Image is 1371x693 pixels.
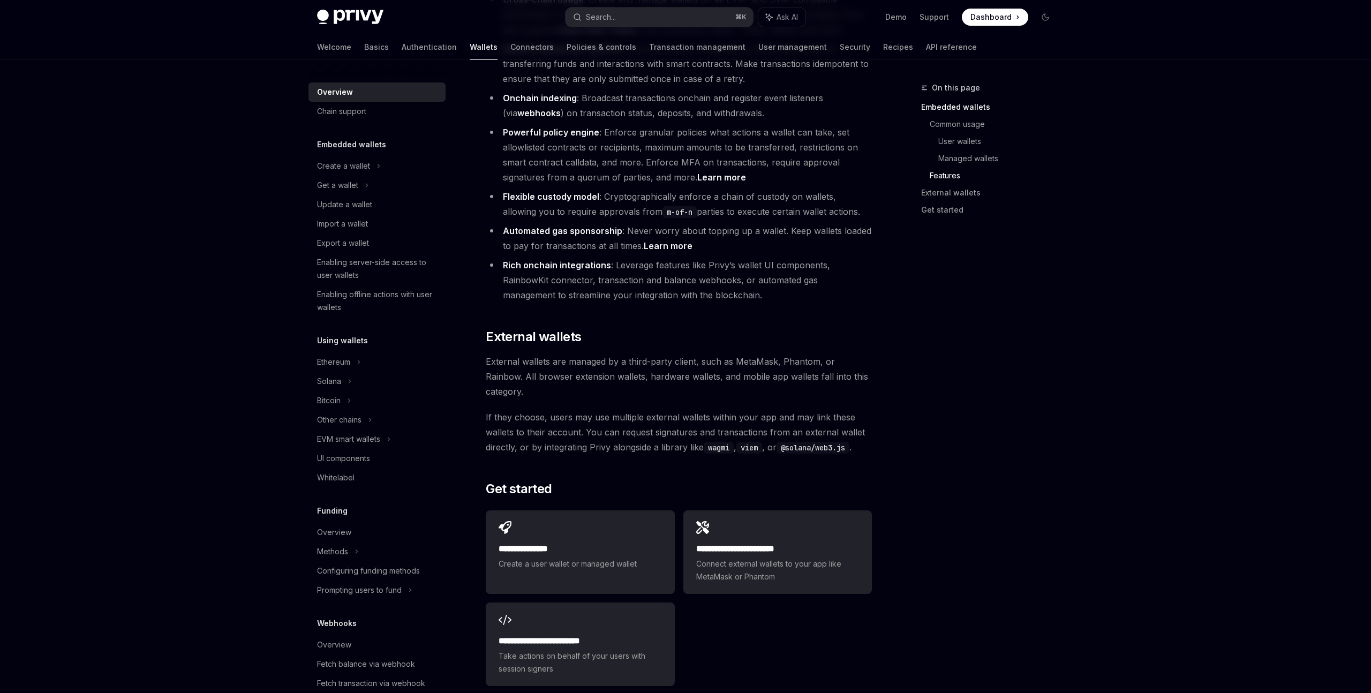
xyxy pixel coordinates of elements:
code: viem [736,442,762,454]
a: Embedded wallets [921,99,1063,116]
a: Overview [308,635,446,654]
li: : Cryptographically enforce a chain of custody on wallets, allowing you to require approvals from... [486,189,872,219]
a: Recipes [883,34,913,60]
a: Export a wallet [308,233,446,253]
span: External wallets are managed by a third-party client, such as MetaMask, Phantom, or Rainbow. All ... [486,354,872,399]
a: UI components [308,449,446,468]
div: Update a wallet [317,198,372,211]
a: Authentication [402,34,457,60]
div: Create a wallet [317,160,370,172]
a: Welcome [317,34,351,60]
a: webhooks [517,108,561,119]
strong: Rich onchain integrations [503,260,611,270]
div: Ethereum [317,356,350,368]
strong: Flexible custody model [503,191,599,202]
strong: Onchain indexing [503,93,577,103]
a: Overview [308,82,446,102]
span: Dashboard [970,12,1012,22]
span: Get started [486,480,552,498]
a: Whitelabel [308,468,446,487]
a: Import a wallet [308,214,446,233]
div: Methods [317,545,348,558]
li: : Leverage features like Privy’s wallet UI components, RainbowKit connector, transaction and bala... [486,258,872,303]
a: Security [840,34,870,60]
a: Demo [885,12,907,22]
div: Fetch balance via webhook [317,658,415,671]
code: wagmi [704,442,734,454]
div: Overview [317,638,351,651]
div: Enabling server-side access to user wallets [317,256,439,282]
a: Enabling offline actions with user wallets [308,285,446,317]
div: Import a wallet [317,217,368,230]
div: Overview [317,86,353,99]
li: : Never worry about topping up a wallet. Keep wallets loaded to pay for transactions at all times. [486,223,872,253]
strong: Powerful policy engine [503,127,599,138]
div: Overview [317,526,351,539]
div: Other chains [317,413,361,426]
span: ⌘ K [735,13,747,21]
a: Managed wallets [938,150,1063,167]
span: Take actions on behalf of your users with session signers [499,650,661,675]
span: If they choose, users may use multiple external wallets within your app and may link these wallet... [486,410,872,455]
div: Chain support [317,105,366,118]
a: Configuring funding methods [308,561,446,581]
a: API reference [926,34,977,60]
h5: Using wallets [317,334,368,347]
a: Get started [921,201,1063,219]
a: Fetch balance via webhook [308,654,446,674]
div: Get a wallet [317,179,358,192]
div: Export a wallet [317,237,369,250]
span: Ask AI [777,12,798,22]
a: Policies & controls [567,34,636,60]
a: Enabling server-side access to user wallets [308,253,446,285]
span: On this page [932,81,980,94]
div: EVM smart wallets [317,433,380,446]
div: Solana [317,375,341,388]
a: Learn more [644,240,692,252]
span: External wallets [486,328,581,345]
a: Basics [364,34,389,60]
li: : Enforce granular policies what actions a wallet can take, set allowlisted contracts or recipien... [486,125,872,185]
img: dark logo [317,10,383,25]
a: Common usage [930,116,1063,133]
button: Toggle dark mode [1037,9,1054,26]
a: Learn more [697,172,746,183]
h5: Embedded wallets [317,138,386,151]
h5: Funding [317,504,348,517]
button: Ask AI [758,7,805,27]
a: Support [920,12,949,22]
a: Dashboard [962,9,1028,26]
a: Fetch transaction via webhook [308,674,446,693]
a: User management [758,34,827,60]
div: Search... [586,11,616,24]
a: External wallets [921,184,1063,201]
a: User wallets [938,133,1063,150]
a: Transaction management [649,34,745,60]
code: @solana/web3.js [777,442,849,454]
strong: Automated gas sponsorship [503,225,622,236]
a: Overview [308,523,446,542]
div: Fetch transaction via webhook [317,677,425,690]
a: Update a wallet [308,195,446,214]
span: Connect external wallets to your app like MetaMask or Phantom [696,558,859,583]
li: : Broadcast transactions onchain and register event listeners (via ) on transaction status, depos... [486,91,872,120]
div: Bitcoin [317,394,341,407]
button: Search...⌘K [566,7,753,27]
a: Chain support [308,102,446,121]
code: m-of-n [662,206,697,218]
div: UI components [317,452,370,465]
div: Enabling offline actions with user wallets [317,288,439,314]
div: Whitelabel [317,471,355,484]
div: Prompting users to fund [317,584,402,597]
div: Configuring funding methods [317,564,420,577]
a: Wallets [470,34,498,60]
a: Connectors [510,34,554,60]
span: Create a user wallet or managed wallet [499,558,661,570]
a: Features [930,167,1063,184]
h5: Webhooks [317,617,357,630]
li: : Execute arbitrary transactions with wallets, such as transferring funds and interactions with s... [486,41,872,86]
